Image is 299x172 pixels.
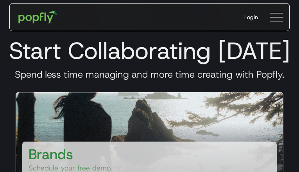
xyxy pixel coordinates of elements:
[6,69,293,80] h3: Spend less time managing and more time creating with Popfly.
[6,37,293,65] h1: Start Collaborating [DATE]
[244,13,258,21] div: Login
[238,7,264,27] a: Login
[29,145,73,163] h3: Brands
[13,5,63,29] a: home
